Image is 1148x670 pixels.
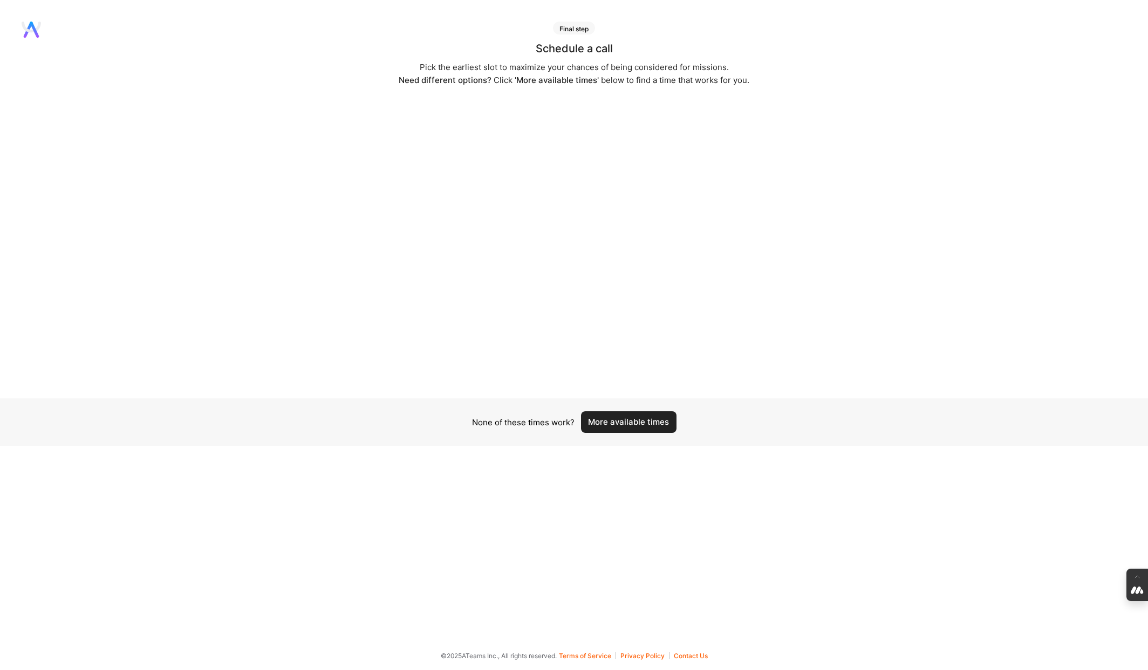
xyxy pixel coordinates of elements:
button: Terms of Service [559,652,616,659]
button: More available times [581,411,676,433]
div: None of these times work? [472,417,575,428]
div: Pick the earliest slot to maximize your chances of being considered for missions. Click below to ... [399,61,749,87]
span: © 2025 ATeams Inc., All rights reserved. [441,650,557,661]
button: Privacy Policy [620,652,669,659]
div: Final step [553,22,595,34]
span: 'More available times' [515,75,599,85]
button: Contact Us [674,652,708,659]
span: Need different options? [399,75,491,85]
div: Schedule a call [536,43,613,54]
